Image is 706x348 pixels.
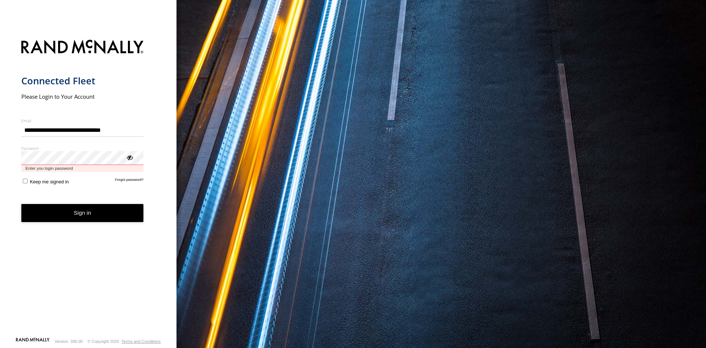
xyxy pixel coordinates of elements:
div: Version: 306.00 [55,339,83,344]
span: Enter you login password [21,165,144,172]
label: Email [21,118,144,123]
button: Sign in [21,204,144,222]
img: Rand McNally [21,38,144,57]
a: Forgot password? [115,177,144,184]
input: Keep me signed in [23,179,28,183]
span: Keep me signed in [30,179,69,184]
h1: Connected Fleet [21,75,144,87]
form: main [21,35,156,337]
h2: Please Login to Your Account [21,93,144,100]
a: Terms and Conditions [122,339,161,344]
div: ViewPassword [126,154,133,161]
div: © Copyright 2025 - [88,339,161,344]
a: Visit our Website [16,338,50,345]
label: Password [21,145,144,151]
